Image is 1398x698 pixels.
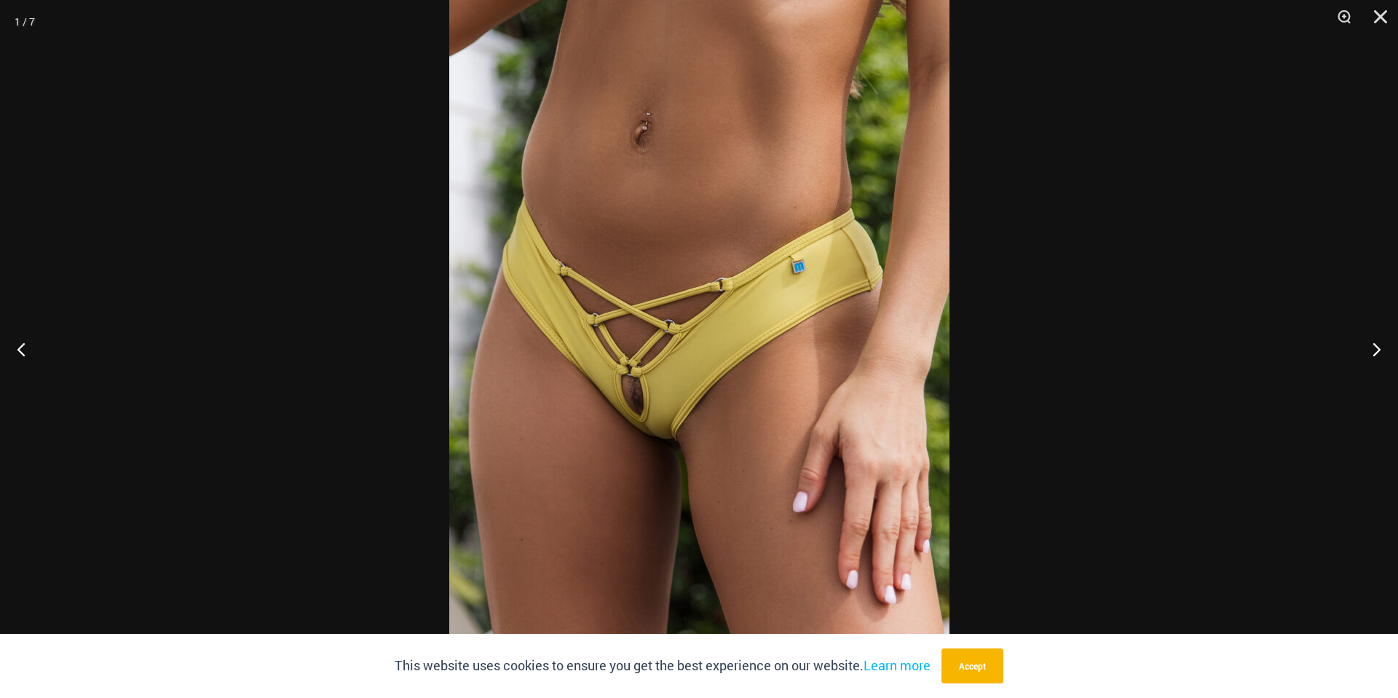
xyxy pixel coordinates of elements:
[15,11,35,33] div: 1 / 7
[395,655,931,677] p: This website uses cookies to ensure you get the best experience on our website.
[1343,313,1398,385] button: Next
[941,648,1003,683] button: Accept
[864,656,931,674] a: Learn more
